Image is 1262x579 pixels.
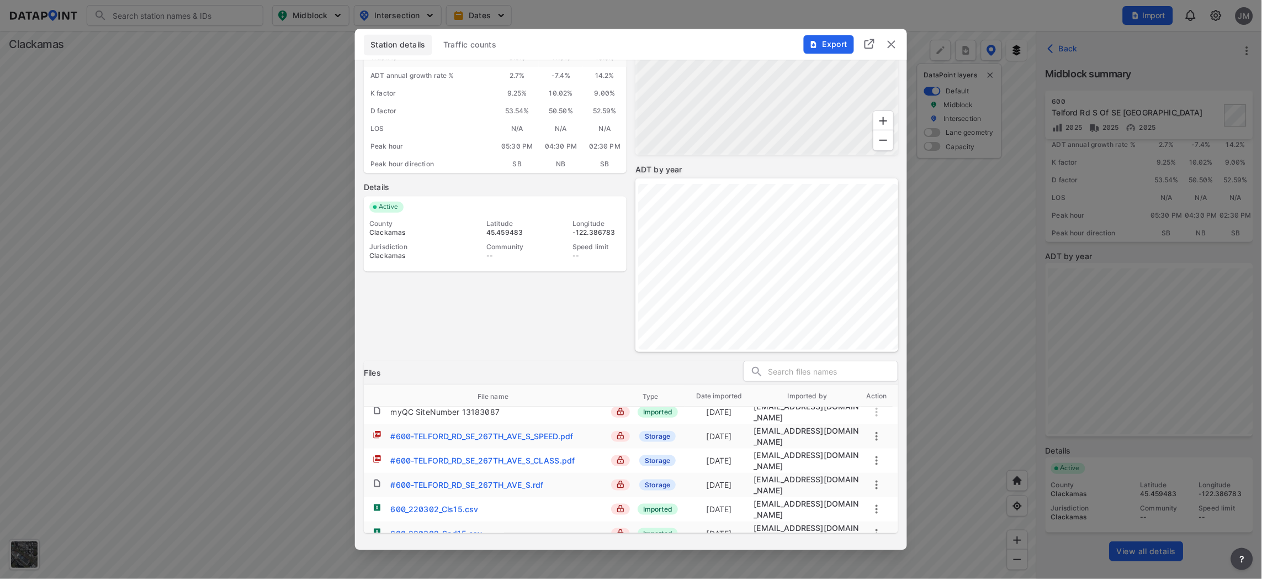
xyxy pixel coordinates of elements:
input: Search files names [768,364,898,380]
svg: Zoom Out [877,134,890,147]
img: pdf.8ad9566d.svg [373,455,381,464]
div: 14.2 % [583,67,627,85]
div: LOS [364,120,495,138]
td: [DATE] [685,475,754,496]
label: ADT by year [635,164,898,175]
span: Storage [639,455,676,466]
div: mig6-adm@data-point.io [754,474,861,496]
img: File%20-%20Download.70cf71cd.svg [809,40,818,49]
button: more [870,430,883,443]
div: migration@data-point.io [754,401,861,423]
span: Storage [639,480,676,491]
div: mig6-adm@data-point.io [754,498,861,520]
div: Zoom Out [873,130,894,151]
div: -- [572,251,621,260]
div: Longitude [572,219,621,228]
button: Export [804,35,854,54]
div: Peak hour [364,138,495,155]
span: Export [810,39,847,50]
span: Imported [638,504,678,515]
span: Type [643,392,673,402]
img: lock_close.8fab59a9.svg [617,529,624,537]
img: lock_close.8fab59a9.svg [617,505,624,513]
div: 50.50% [539,102,582,120]
span: Active [374,202,404,213]
th: Imported by [754,385,861,407]
div: 45.459483 [486,228,535,237]
div: SB [495,155,539,173]
td: [DATE] [685,450,754,471]
div: basic tabs example [364,34,898,55]
div: -7.4 % [539,67,582,85]
div: Zoom In [873,110,894,131]
div: Jurisdiction [369,243,449,251]
button: more [870,503,883,516]
td: [DATE] [685,499,754,520]
td: [DATE] [685,426,754,447]
img: pdf.8ad9566d.svg [373,430,381,439]
div: myQC SiteNumber 13183087 [390,407,500,418]
div: N/A [495,120,539,138]
svg: Zoom In [877,114,890,128]
img: lock_close.8fab59a9.svg [617,481,624,488]
button: delete [885,38,898,51]
span: Storage [639,431,676,442]
button: more [1231,548,1253,570]
div: ADT annual growth rate % [364,67,495,85]
div: 04:30 PM [539,138,582,155]
div: 600_220302_Spd15.csv [390,528,482,539]
div: 10.02% [539,85,582,102]
div: Latitude [486,219,535,228]
button: more [870,478,883,492]
div: #600-TELFORD_RD_SE_267TH_AVE_S.rdf [390,480,543,491]
img: csv.b1bb01d6.svg [373,528,381,536]
img: lock_close.8fab59a9.svg [617,408,624,415]
div: #600-TELFORD_RD_SE_267TH_AVE_S_SPEED.pdf [390,431,573,442]
h3: Files [364,367,381,378]
td: [DATE] [685,402,754,423]
div: 600_220302_Cls15.csv [390,504,478,515]
img: full_screen.b7bf9a36.svg [863,37,876,50]
button: more [870,454,883,467]
th: Date imported [685,385,754,407]
div: NB [539,155,582,173]
div: 52.59% [583,102,627,120]
span: Imported [638,407,678,418]
div: #600-TELFORD_RD_SE_267TH_AVE_S_CLASS.pdf [390,455,575,466]
button: more [870,527,883,540]
img: file.af1f9d02.svg [373,406,381,415]
div: SB [583,155,627,173]
div: Peak hour direction [364,155,495,173]
span: File name [478,392,523,402]
div: K factor [364,85,495,102]
div: Clackamas [369,251,449,260]
div: mig6-adm@data-point.io [754,425,861,448]
td: [DATE] [685,523,754,544]
span: Imported [638,528,678,539]
span: Traffic counts [443,39,497,50]
div: 53.54% [495,102,539,120]
div: D factor [364,102,495,120]
div: 9.00% [583,85,627,102]
div: Speed limit [572,243,621,251]
span: Station details [370,39,426,50]
img: file.af1f9d02.svg [373,479,381,488]
div: Clackamas [369,228,449,237]
div: Community [486,243,535,251]
div: -122.386783 [572,228,621,237]
div: County [369,219,449,228]
img: close.efbf2170.svg [885,38,898,51]
div: mig6-adm@data-point.io [754,523,861,545]
th: Action [861,385,893,407]
img: csv.b1bb01d6.svg [373,503,381,512]
div: -- [486,251,535,260]
img: lock_close.8fab59a9.svg [617,456,624,464]
div: 05:30 PM [495,138,539,155]
div: N/A [583,120,627,138]
div: 02:30 PM [583,138,627,155]
img: lock_close.8fab59a9.svg [617,432,624,440]
span: ? [1238,552,1247,566]
div: mig6-adm@data-point.io [754,450,861,472]
div: 9.25% [495,85,539,102]
div: N/A [539,120,582,138]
